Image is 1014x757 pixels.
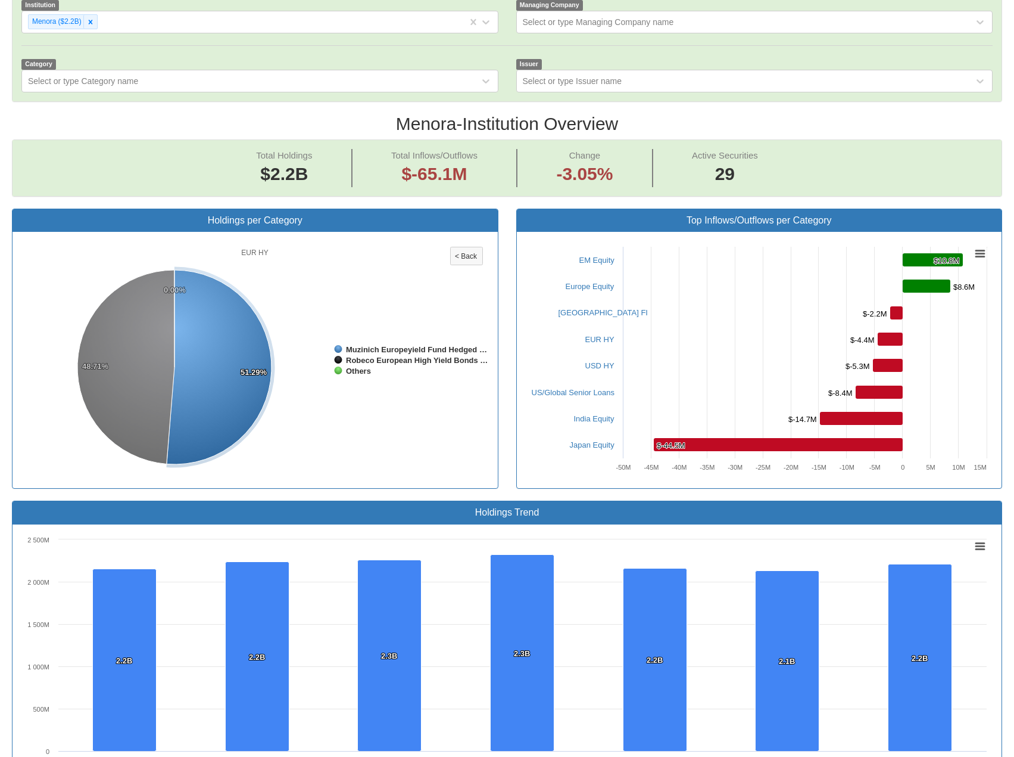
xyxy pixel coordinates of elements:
[845,362,869,371] tspan: $-5.3M
[559,308,648,317] a: [GEOGRAPHIC_DATA] FI
[516,59,542,69] span: Issuer
[644,464,659,471] text: -45M
[647,656,663,665] tspan: 2.2B
[570,440,614,449] a: Japan Equity
[27,621,49,628] tspan: 1 500M
[779,657,795,666] tspan: 2.1B
[952,464,965,471] text: 10M
[672,464,687,471] text: -40M
[912,654,928,663] tspan: 2.2B
[82,362,109,371] tspan: 48.71%
[926,464,935,471] text: 5M
[260,164,308,184] span: $2.2B
[526,215,993,226] h3: Top Inflows/Outflows per Category
[863,309,887,318] tspan: $-2.2M
[556,162,613,187] span: -3.05%
[27,663,49,671] tspan: 1 000M
[828,389,852,398] tspan: $-8.4M
[21,59,56,69] span: Category
[346,367,371,376] tspan: Others
[164,286,186,294] tspan: 0.00%
[574,414,614,423] a: India Equity
[346,356,488,365] tspan: Robeco European High Yield Bonds …
[523,16,674,28] div: Select or type Managing Company name
[850,336,874,345] tspan: $-4.4M
[934,256,959,265] tspan: $10.8M
[116,656,132,665] tspan: 2.2B
[566,282,614,291] a: Europe Equity
[27,579,49,586] tspan: 2 000M
[455,252,478,260] tspan: < Back
[401,164,467,184] span: $-65.1M
[784,464,798,471] text: -20M
[616,464,631,471] text: -50M
[28,75,138,87] div: Select or type Category name
[579,256,614,265] a: EM Equity
[585,361,614,370] a: USD HY
[21,215,489,226] h3: Holdings per Category
[811,464,826,471] text: -15M
[241,249,268,257] tspan: EUR HY
[241,368,267,377] tspan: 51.29%
[756,464,770,471] text: -25M
[256,150,312,160] span: Total Holdings
[692,162,758,187] span: 29
[381,651,397,660] tspan: 2.3B
[249,653,265,662] tspan: 2.2B
[33,706,49,713] text: 500M
[839,464,854,471] text: -10M
[585,335,614,344] a: EUR HY
[29,15,83,29] div: Menora ($2.2B)
[788,415,817,424] tspan: $-14.7M
[728,464,742,471] text: -30M
[514,649,530,658] tspan: 2.3B
[657,441,685,450] tspan: $-44.5M
[27,536,49,544] tspan: 2 500M
[569,150,601,160] span: Change
[901,464,904,471] text: 0
[869,464,880,471] text: -5M
[974,464,986,471] text: 15M
[700,464,715,471] text: -35M
[523,75,622,87] div: Select or type Issuer name
[692,150,758,160] span: Active Securities
[46,748,49,755] text: 0
[12,114,1002,134] h2: Menora - Institution Overview
[391,150,478,160] span: Total Inflows/Outflows
[346,345,487,354] tspan: Muzinich Europeyield Fund Hedged …
[532,388,614,397] a: US/Global Senior Loans
[953,283,975,291] tspan: $8.6M
[21,507,993,518] h3: Holdings Trend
